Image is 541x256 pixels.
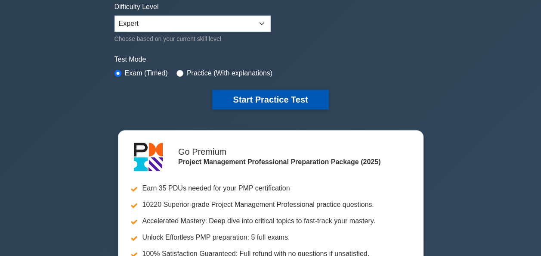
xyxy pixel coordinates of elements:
label: Test Mode [114,54,427,65]
label: Difficulty Level [114,2,159,12]
button: Start Practice Test [212,90,328,109]
label: Exam (Timed) [125,68,168,78]
div: Choose based on your current skill level [114,34,271,44]
label: Practice (With explanations) [187,68,272,78]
